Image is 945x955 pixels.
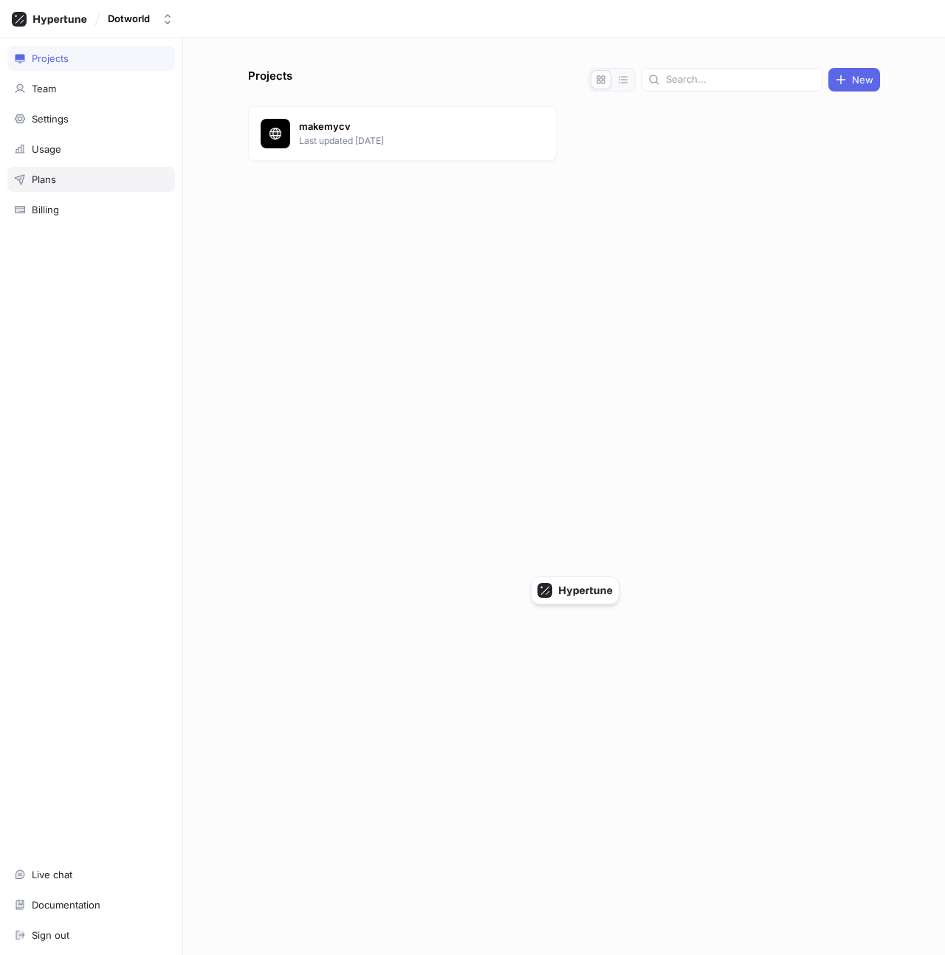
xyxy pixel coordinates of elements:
a: Billing [7,197,175,222]
div: Dotworld [108,13,150,25]
a: Projects [7,46,175,71]
div: Plans [32,173,56,185]
a: Team [7,76,175,101]
div: Live chat [32,869,72,880]
div: Usage [32,143,61,155]
button: New [828,68,880,92]
div: Team [32,83,56,94]
div: Documentation [32,899,100,911]
span: New [852,75,873,84]
p: makemycv [299,120,513,134]
p: Last updated [DATE] [299,134,513,148]
div: Billing [32,204,59,216]
button: Dotworld [102,7,179,31]
a: Plans [7,167,175,192]
a: Usage [7,137,175,162]
div: Projects [32,52,69,64]
div: Settings [32,113,69,125]
a: Settings [7,106,175,131]
input: Search... [666,72,816,87]
p: Projects [248,68,292,92]
a: Documentation [7,892,175,917]
div: Sign out [32,929,69,941]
